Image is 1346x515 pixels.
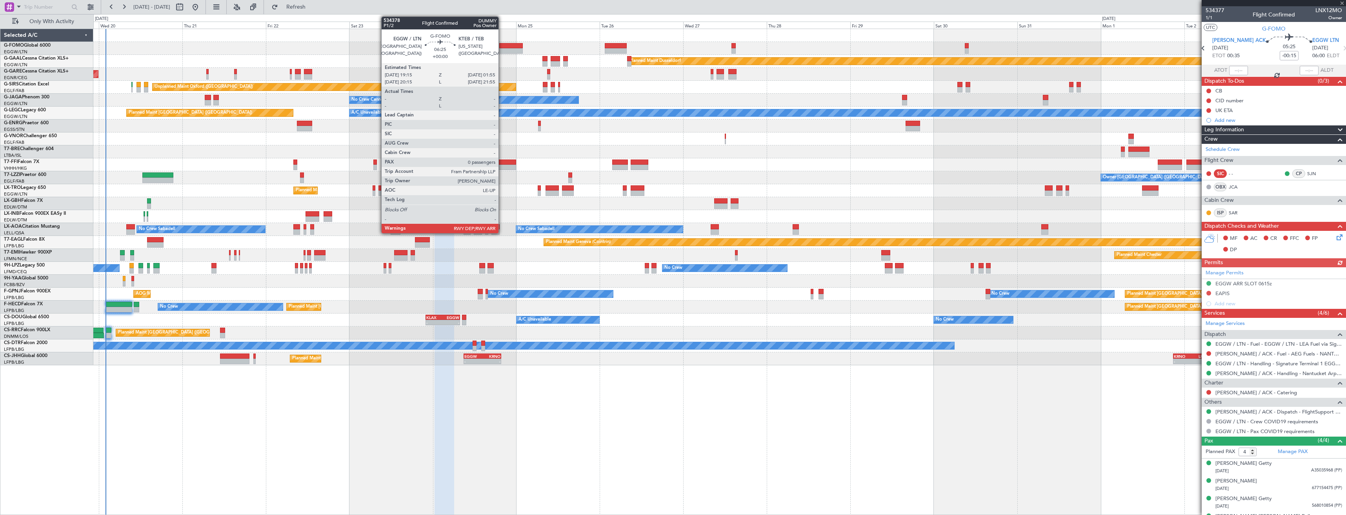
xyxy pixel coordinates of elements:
div: [DATE] [1102,16,1115,22]
a: EGLF/FAB [4,140,24,145]
a: [PERSON_NAME] / ACK - Catering [1215,389,1297,396]
span: AC [1250,235,1257,243]
a: CS-RRCFalcon 900LX [4,328,50,332]
a: LFPB/LBG [4,321,24,326]
span: FFC [1290,235,1299,243]
div: Mon 1 [1101,22,1184,29]
span: Crew [1204,135,1218,144]
span: Only With Activity [20,19,83,24]
div: CID number [1215,97,1244,104]
a: CS-JHHGlobal 6000 [4,354,47,358]
div: A/C Unavailable [518,314,551,326]
div: Owner [GEOGRAPHIC_DATA] ([GEOGRAPHIC_DATA]) [1103,172,1211,183]
div: Wed 20 [99,22,182,29]
a: G-GAALCessna Citation XLS+ [4,56,69,61]
span: EGGW LTN [1312,37,1339,45]
span: ALDT [1321,67,1333,74]
a: G-ENRGPraetor 600 [4,121,49,125]
span: FP [1312,235,1318,243]
span: Dispatch [1204,330,1226,339]
div: Planned Maint [GEOGRAPHIC_DATA] ([GEOGRAPHIC_DATA]) [1127,301,1251,313]
div: - [464,359,482,364]
span: Others [1204,398,1222,407]
a: LELL/QSA [4,230,24,236]
label: Planned PAX [1206,448,1235,456]
a: EGGW / LTN - Handling - Signature Terminal 1 EGGW / LTN [1215,360,1342,367]
a: DNMM/LOS [4,334,28,339]
a: FCBB/BZV [4,282,25,288]
a: Manage PAX [1278,448,1308,456]
div: [PERSON_NAME] Getty [1215,460,1272,468]
a: LFPB/LBG [4,295,24,301]
a: G-JAGAPhenom 300 [4,95,49,100]
div: - [482,359,500,364]
a: EGGW/LTN [4,101,27,107]
div: Tue 2 [1184,22,1268,29]
span: Dispatch Checks and Weather [1204,222,1279,231]
span: [DATE] [1212,44,1228,52]
span: CS-RRC [4,328,21,332]
span: [DATE] [1215,468,1229,474]
span: T7-EMI [4,250,19,255]
a: EGGW/LTN [4,114,27,120]
span: Charter [1204,379,1223,388]
span: Dispatch To-Dos [1204,77,1244,86]
a: EGGW / LTN - Crew COVID19 requirements [1215,418,1318,425]
span: (0/3) [1318,77,1329,85]
span: LX-INB [4,211,19,216]
span: 00:35 [1227,52,1240,60]
span: CS-DTR [4,341,21,345]
span: 534377 [1206,6,1224,15]
span: 06:00 [1312,52,1325,60]
a: T7-EMIHawker 900XP [4,250,52,255]
a: F-GPNJFalcon 900EX [4,289,51,294]
span: CS-JHH [4,354,21,358]
a: LX-GBHFalcon 7X [4,198,43,203]
a: LFPB/LBG [4,308,24,314]
a: [PERSON_NAME] / ACK - Handling - Nantucket Arpt Ops [PERSON_NAME] / ACK [1215,370,1342,377]
div: Fri 29 [850,22,934,29]
span: (4/6) [1318,309,1329,317]
div: AOG Maint Hyères ([GEOGRAPHIC_DATA]-[GEOGRAPHIC_DATA]) [136,288,268,300]
div: No Crew [664,262,682,274]
a: LFPB/LBG [4,346,24,352]
span: 9H-LPZ [4,263,20,268]
div: [PERSON_NAME] Getty [1215,495,1272,503]
div: Planned Maint [GEOGRAPHIC_DATA] ([GEOGRAPHIC_DATA]) [296,185,419,196]
a: SAR [1229,209,1246,216]
span: DP [1230,246,1237,254]
div: CP [1292,169,1305,178]
span: Pax [1204,437,1213,446]
span: G-JAGA [4,95,22,100]
span: LX-TRO [4,185,21,190]
span: Flight Crew [1204,156,1233,165]
a: LX-AOACitation Mustang [4,224,60,229]
span: G-ENRG [4,121,22,125]
a: EGSS/STN [4,127,25,132]
a: SJN [1307,170,1325,177]
span: LX-GBH [4,198,21,203]
div: - [426,320,443,325]
span: 9H-YAA [4,276,22,281]
div: - [1191,359,1208,364]
div: LPCS [1191,354,1208,359]
div: No Crew [160,301,178,313]
a: G-GARECessna Citation XLS+ [4,69,69,74]
span: [DATE] - [DATE] [133,4,170,11]
div: Sun 31 [1017,22,1101,29]
span: [PERSON_NAME] ACK [1212,37,1266,45]
a: T7-BREChallenger 604 [4,147,54,151]
span: [DATE] [1215,503,1229,509]
div: No Crew Cannes (Mandelieu) [351,94,409,106]
a: G-LEGCLegacy 600 [4,108,46,112]
div: - [443,320,459,325]
a: T7-FFIFalcon 7X [4,160,39,164]
a: LFMN/NCE [4,256,27,262]
a: EGGW/LTN [4,62,27,68]
a: LFPB/LBG [4,359,24,365]
div: EGGW [443,315,459,320]
a: G-FOMOGlobal 6000 [4,43,51,48]
button: Only With Activity [9,15,85,28]
a: EDLW/DTM [4,204,27,210]
div: A/C Unavailable [GEOGRAPHIC_DATA] ([GEOGRAPHIC_DATA]) [351,107,479,119]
